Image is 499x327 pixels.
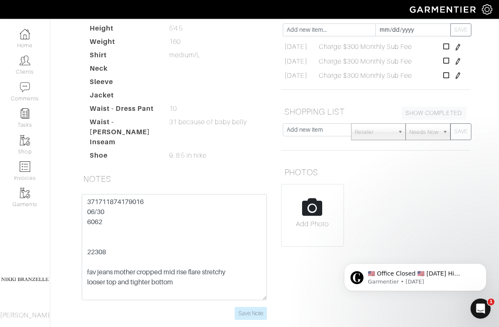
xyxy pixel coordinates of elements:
[82,194,267,300] textarea: 371711874179016 06/30 6062 22308 fav jeans mother cropped mid rise flare stretchy looser top and ...
[331,246,499,304] iframe: Intercom notifications message
[83,77,163,90] dt: Sleeve
[235,307,267,320] input: Save Note
[83,90,163,104] dt: Jacket
[450,23,471,36] button: SAVE
[355,124,394,141] span: Retailer
[83,137,163,151] dt: Inseam
[281,164,470,181] h5: PHOTOS
[169,37,181,47] span: 160
[471,299,491,319] iframe: Intercom live chat
[319,71,412,81] span: Charge $300 Monthly Sub Fee
[20,161,30,172] img: orders-icon-0abe47150d42831381b5fb84f609e132dff9fe21cb692f30cb5eec754e2cba89.png
[169,117,247,127] span: 31 because of baby belly
[80,171,269,187] h5: NOTES
[83,117,163,137] dt: Waist - [PERSON_NAME]
[169,104,177,114] span: 10
[455,44,461,51] img: pen-cf24a1663064a2ec1b9c1bd2387e9de7a2fa800b781884d57f21acf72779bad2.png
[455,58,461,65] img: pen-cf24a1663064a2ec1b9c1bd2387e9de7a2fa800b781884d57f21acf72779bad2.png
[20,82,30,92] img: comment-icon-a0a6a9ef722e966f86d9cbdc48e553b5cf19dbc54f86b18d962a5391bc8f6eb6.png
[284,71,307,81] span: [DATE]
[169,23,183,33] span: 5'4.5
[450,123,471,140] button: SAVE
[83,37,163,50] dt: Weight
[283,23,376,36] input: Add new item...
[283,123,352,136] input: Add new item
[20,135,30,146] img: garments-icon-b7da505a4dc4fd61783c78ac3ca0ef83fa9d6f193b1c9dc38574b1d14d53ca28.png
[455,72,461,79] img: pen-cf24a1663064a2ec1b9c1bd2387e9de7a2fa800b781884d57f21acf72779bad2.png
[281,103,470,120] h5: SHOPPING LIST
[20,55,30,66] img: clients-icon-6bae9207a08558b7cb47a8932f037763ab4055f8c8b6bfacd5dc20c3e0201464.png
[20,29,30,39] img: dashboard-icon-dbcd8f5a0b271acd01030246c82b418ddd0df26cd7fceb0bd07c9910d44c42f6.png
[169,151,207,161] span: 9, 8.5 in nike
[284,56,307,66] span: [DATE]
[319,56,412,66] span: Charge $300 Monthly Sub Fee
[20,108,30,119] img: reminder-icon-8004d30b9f0a5d33ae49ab947aed9ed385cf756f9e5892f1edd6e32f2345188e.png
[83,104,163,117] dt: Waist - Dress Pant
[319,42,412,52] span: Charge $300 Monthly Sub Fee
[488,299,494,305] span: 1
[169,50,201,60] span: medium/L
[83,50,163,64] dt: Shirt
[482,4,492,15] img: gear-icon-white-bd11855cb880d31180b6d7d6211b90ccbf57a29d726f0c71d8c61bd08dd39cc2.png
[402,107,466,120] a: SHOW COMPLETED
[409,124,439,141] span: Needs Now
[83,64,163,77] dt: Neck
[284,42,307,52] span: [DATE]
[83,151,163,164] dt: Shoe
[83,23,163,37] dt: Height
[406,2,482,17] img: garmentier-logo-header-white-b43fb05a5012e4ada735d5af1a66efaba907eab6374d6393d1fbf88cb4ef424d.png
[20,188,30,198] img: garments-icon-b7da505a4dc4fd61783c78ac3ca0ef83fa9d6f193b1c9dc38574b1d14d53ca28.png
